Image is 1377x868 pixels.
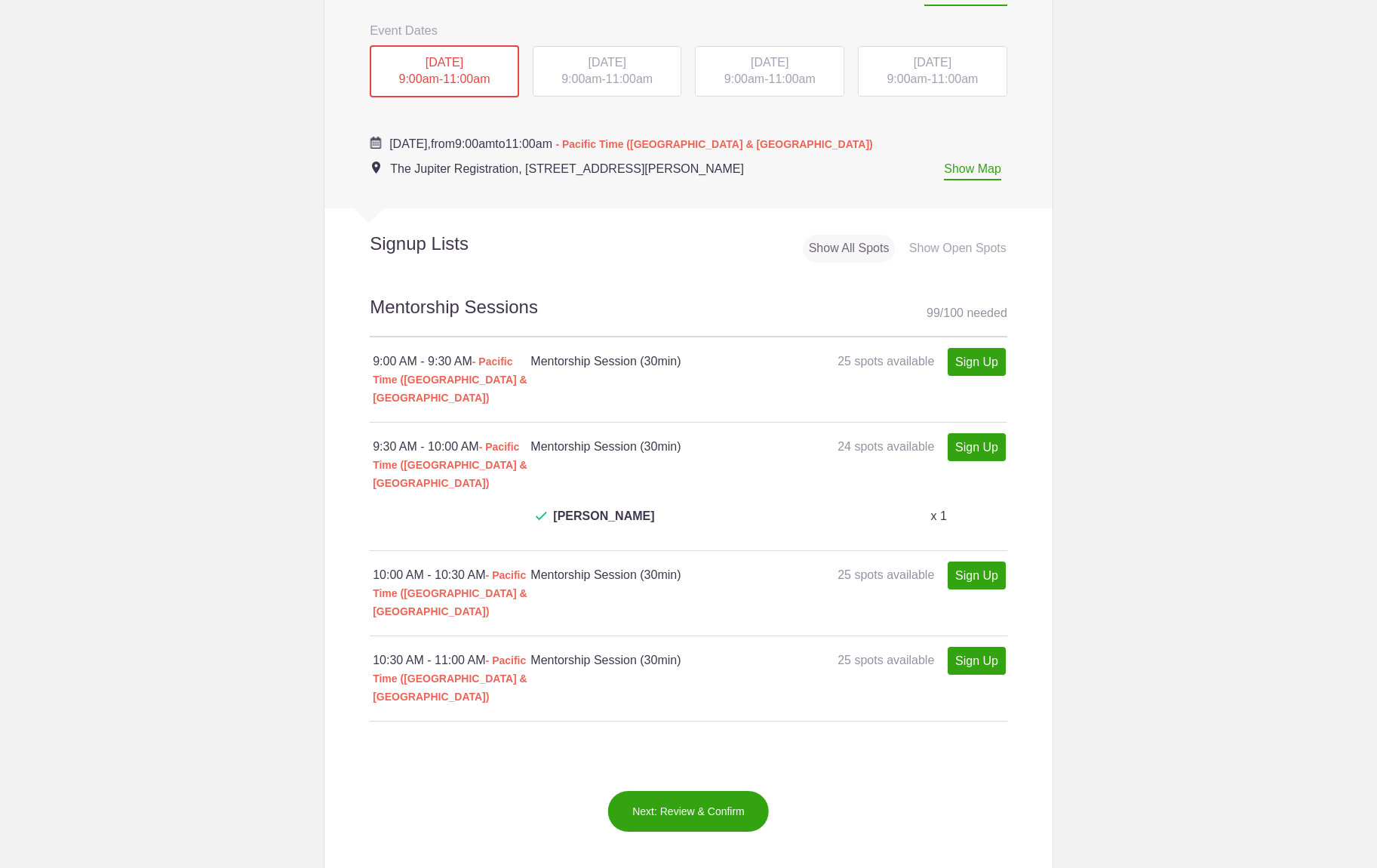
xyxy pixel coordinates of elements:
h3: Event Dates [370,19,1007,42]
span: The Jupiter Registration, [STREET_ADDRESS][PERSON_NAME] [390,162,744,175]
a: Show Map [944,162,1001,180]
span: 24 spots available [838,440,934,453]
button: Next: Review & Confirm [607,790,770,833]
span: [PERSON_NAME] [553,507,654,543]
div: - [370,45,519,98]
a: Sign Up [948,647,1006,675]
img: Event location [372,162,380,174]
h2: Mentorship Sessions [370,294,1007,337]
span: - Pacific Time ([GEOGRAPHIC_DATA] & [GEOGRAPHIC_DATA]) [555,138,872,150]
span: [DATE] [426,56,463,69]
h4: Mentorship Session (30min) [530,438,767,456]
a: Sign Up [948,433,1006,461]
a: Sign Up [948,348,1006,376]
button: [DATE] 9:00am-11:00am [857,45,1008,98]
div: 10:30 AM - 11:00 AM [373,651,530,706]
button: [DATE] 9:00am-11:00am [369,45,520,99]
span: 11:00am [443,72,490,85]
h2: Signup Lists [324,232,567,255]
span: 11:00am [931,72,978,85]
button: [DATE] 9:00am-11:00am [532,45,683,98]
span: 25 spots available [838,568,934,581]
span: [DATE] [588,56,625,69]
p: x 1 [930,507,946,525]
h4: Mentorship Session (30min) [530,651,767,669]
span: [DATE] [751,56,788,69]
div: Show Open Spots [903,235,1013,263]
span: - Pacific Time ([GEOGRAPHIC_DATA] & [GEOGRAPHIC_DATA]) [373,654,527,703]
span: 25 spots available [838,355,934,368]
span: 11:00am [506,137,552,150]
h4: Mentorship Session (30min) [530,352,767,371]
h4: Mentorship Session (30min) [530,566,767,584]
span: [DATE], [389,137,431,150]
span: - Pacific Time ([GEOGRAPHIC_DATA] & [GEOGRAPHIC_DATA]) [373,441,527,489]
span: 9:00am [455,137,495,150]
div: Show All Spots [803,235,896,263]
span: from to [389,137,873,150]
span: 9:00am [887,72,927,85]
div: 9:30 AM - 10:00 AM [373,438,530,492]
span: - Pacific Time ([GEOGRAPHIC_DATA] & [GEOGRAPHIC_DATA]) [373,569,527,617]
span: / [940,306,943,319]
div: 99 100 needed [927,302,1007,325]
img: Check dark green [536,512,547,521]
span: 9:00am [399,72,439,85]
div: - [858,46,1007,97]
div: - [695,46,844,97]
span: 9:00am [561,72,601,85]
div: 10:00 AM - 10:30 AM [373,566,530,620]
div: - [533,46,682,97]
span: - Pacific Time ([GEOGRAPHIC_DATA] & [GEOGRAPHIC_DATA]) [373,356,527,404]
a: Sign Up [948,562,1006,589]
span: 9:00am [724,72,764,85]
div: 9:00 AM - 9:30 AM [373,352,530,407]
button: [DATE] 9:00am-11:00am [694,45,845,98]
span: [DATE] [914,56,951,69]
span: 11:00am [606,72,653,85]
span: 25 spots available [838,654,934,666]
span: 11:00am [769,72,816,85]
img: Cal purple [370,137,382,149]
